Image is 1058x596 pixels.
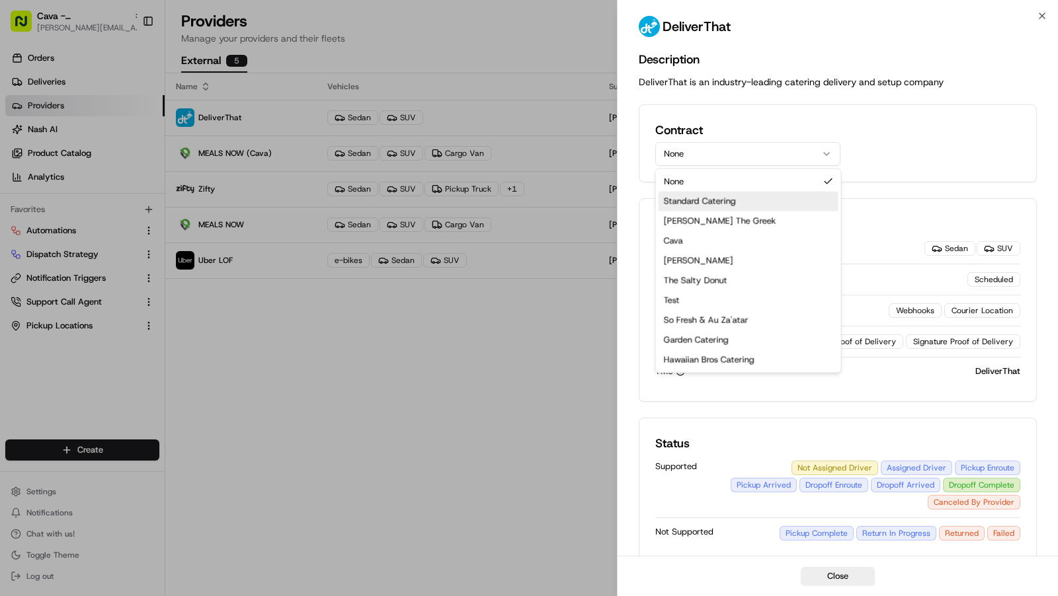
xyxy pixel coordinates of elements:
button: Close [801,567,875,585]
span: [DATE] [117,240,144,250]
span: [PERSON_NAME] The Greek [664,215,776,227]
div: Start new chat [60,126,217,139]
div: Past conversations [13,171,89,182]
h2: Status [655,434,1020,453]
span: None [664,176,684,188]
div: 💻 [112,296,122,307]
a: 📗Knowledge Base [8,289,106,313]
div: Courier Location [944,303,1020,318]
span: So Fresh & Au Za'atar [664,315,749,326]
img: Nash [13,13,40,39]
span: Standard Catering [664,196,736,207]
p: DeliverThat is an industry-leading catering delivery and setup company [639,75,1037,89]
div: SUV [977,241,1020,256]
input: Clear [34,85,218,98]
span: Cava [664,235,683,247]
button: Start new chat [225,130,241,145]
h2: Contract [655,121,840,139]
span: Garden Catering [664,334,729,346]
img: Charles Folsom [13,227,34,248]
span: [DATE] [87,204,114,215]
a: 💻API Documentation [106,289,218,313]
span: Test [664,295,680,307]
h2: Description [639,50,1037,69]
div: Webhooks [889,303,942,318]
span: Knowledge Base [26,295,101,308]
div: 📗 [13,296,24,307]
span: API Documentation [125,295,212,308]
span: Hawaiian Bros Catering [664,354,754,366]
div: Photo Proof of Delivery [802,334,903,349]
span: unihopllc [41,204,77,215]
p: DeliverThat [975,365,1020,377]
span: Supported [655,461,728,472]
span: • [110,240,114,250]
span: The Salty Donut [664,275,727,287]
p: Welcome 👋 [13,52,241,73]
div: We're available if you need us! [60,139,182,149]
button: See all [205,168,241,184]
img: 1738778727109-b901c2ba-d612-49f7-a14d-d897ce62d23f [28,126,52,149]
a: Powered byPylon [93,326,160,337]
img: unihopllc [13,192,34,213]
span: [PERSON_NAME] [664,255,733,267]
div: Sedan [924,241,975,256]
div: Signature Proof of Delivery [906,334,1020,349]
span: • [79,204,84,215]
img: 1736555255976-a54dd68f-1ca7-489b-9aae-adbdc363a1c4 [13,126,37,149]
span: [PERSON_NAME] [41,240,107,250]
span: Not Supported [655,526,769,538]
h2: DeliverThat [663,17,731,36]
span: Pylon [132,327,160,337]
div: Scheduled [967,272,1020,287]
img: profile_deliverthat_partner.png [639,16,660,37]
